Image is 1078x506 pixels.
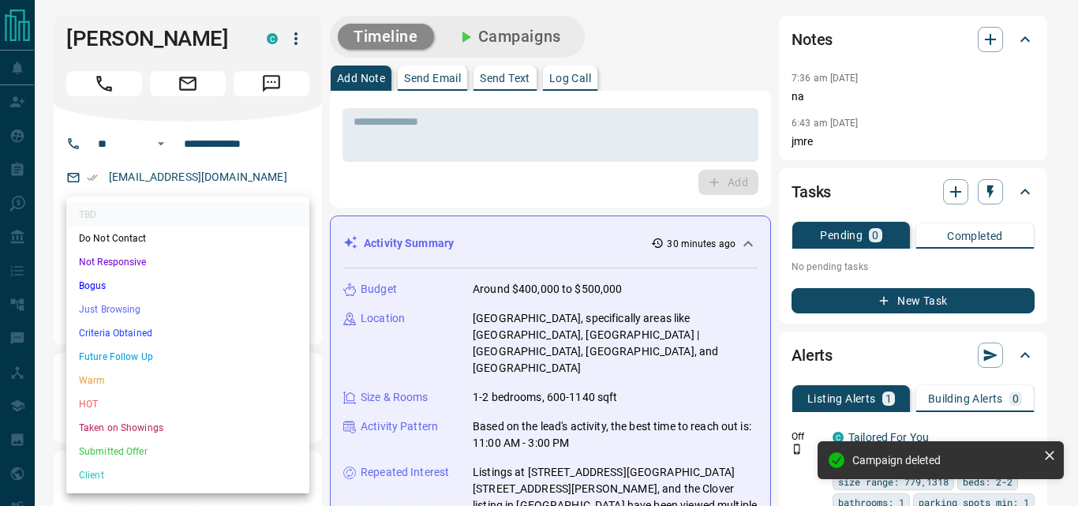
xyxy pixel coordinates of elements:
li: HOT [66,392,309,416]
li: Submitted Offer [66,440,309,463]
li: Taken on Showings [66,416,309,440]
li: Not Responsive [66,250,309,274]
li: Criteria Obtained [66,321,309,345]
li: Bogus [66,274,309,298]
li: Just Browsing [66,298,309,321]
li: Client [66,463,309,487]
li: Future Follow Up [66,345,309,369]
li: Do Not Contact [66,227,309,250]
div: Campaign deleted [852,454,1037,467]
li: Warm [66,369,309,392]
